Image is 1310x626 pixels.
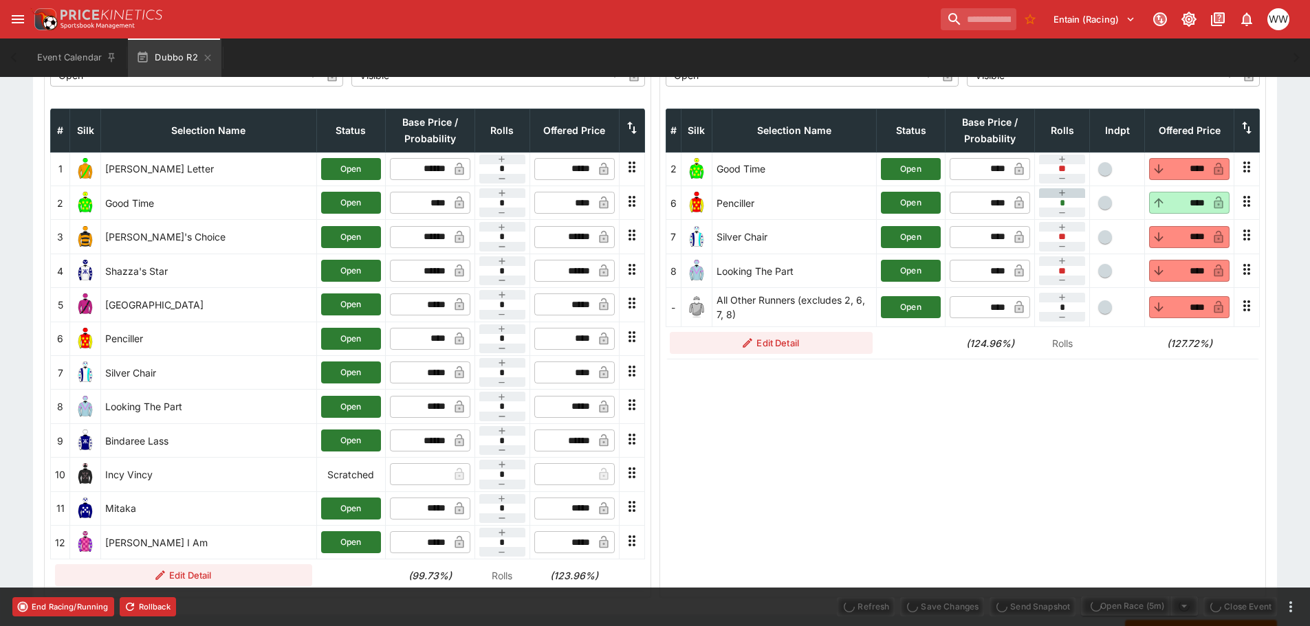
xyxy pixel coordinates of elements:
img: PriceKinetics Logo [30,5,58,33]
img: runner 8 [74,396,96,418]
th: Rolls [474,109,530,152]
button: Open [881,226,941,248]
td: 7 [51,356,70,390]
td: Shazza's Star [101,254,317,287]
h6: (99.73%) [389,568,470,583]
td: [GEOGRAPHIC_DATA] [101,288,317,322]
button: Open [321,293,381,315]
th: Silk [70,109,101,152]
div: split button [1081,596,1198,616]
td: 4 [51,254,70,287]
td: Looking The Part [101,390,317,423]
img: runner 6 [74,328,96,350]
th: Offered Price [1145,109,1234,152]
button: Open [321,396,381,418]
img: runner 5 [74,293,96,315]
button: Open [321,158,381,180]
td: Bindaree Lass [101,423,317,457]
img: runner 10 [74,463,96,485]
button: End Racing/Running [12,597,114,616]
button: No Bookmarks [1019,8,1041,30]
button: Documentation [1205,7,1230,32]
td: [PERSON_NAME] Letter [101,152,317,186]
button: Select Tenant [1045,8,1144,30]
td: 8 [51,390,70,423]
button: William Wallace [1263,4,1293,34]
button: open drawer [6,7,30,32]
input: search [941,8,1016,30]
p: Rolls [479,568,525,583]
img: runner 7 [74,361,96,383]
th: Rolls [1035,109,1090,152]
th: Offered Price [530,109,619,152]
th: Silk [681,109,712,152]
td: 8 [666,254,681,287]
button: Open [321,498,381,519]
td: 7 [666,220,681,254]
button: Open [321,328,381,350]
td: Silver Chair [101,356,317,390]
button: Open [321,361,381,383]
button: Open [321,260,381,282]
td: 3 [51,220,70,254]
button: Open [881,260,941,282]
img: runner 2 [74,192,96,214]
button: Open [321,429,381,451]
button: Rollback [120,597,176,616]
th: Selection Name [712,109,877,152]
button: Edit Detail [55,564,313,586]
td: 10 [51,458,70,491]
img: runner 3 [74,226,96,248]
img: runner 11 [74,498,96,519]
button: Event Calendar [29,38,125,77]
button: Open [881,296,941,318]
button: Toggle light/dark mode [1177,7,1201,32]
img: PriceKinetics [61,10,162,20]
td: - [666,288,681,327]
th: # [51,109,70,152]
th: Independent [1090,109,1145,152]
button: Connected to PK [1148,7,1172,32]
button: Open [321,531,381,553]
img: runner 1 [74,158,96,180]
h6: (127.72%) [1149,336,1230,350]
img: runner 8 [686,260,708,282]
button: Open [881,192,941,214]
td: Good Time [101,186,317,220]
p: Scratched [321,467,381,482]
td: Mitaka [101,491,317,525]
td: 5 [51,288,70,322]
div: William Wallace [1267,8,1289,30]
button: more [1282,599,1299,615]
button: Notifications [1234,7,1259,32]
td: Silver Chair [712,220,877,254]
img: runner 12 [74,531,96,553]
button: Open [321,226,381,248]
img: runner 6 [686,192,708,214]
th: Status [316,109,385,152]
td: Good Time [712,152,877,186]
button: Dubbo R2 [128,38,221,77]
h6: (123.96%) [534,568,615,583]
h6: (124.96%) [950,336,1031,350]
td: Penciller [101,322,317,355]
button: Open [321,192,381,214]
img: Sportsbook Management [61,23,135,29]
td: Incy Vincy [101,458,317,491]
img: blank-silk.png [686,296,708,318]
img: runner 4 [74,260,96,282]
td: [PERSON_NAME] I Am [101,525,317,559]
td: 1 [51,152,70,186]
p: Rolls [1039,336,1086,350]
td: 6 [666,186,681,220]
td: [PERSON_NAME]'s Choice [101,220,317,254]
th: Selection Name [101,109,317,152]
th: # [666,109,681,152]
th: Base Price / Probability [385,109,474,152]
td: 9 [51,423,70,457]
td: 2 [666,152,681,186]
button: Open [881,158,941,180]
td: Penciller [712,186,877,220]
td: All Other Runners (excludes 2, 6, 7, 8) [712,288,877,327]
img: runner 2 [686,158,708,180]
